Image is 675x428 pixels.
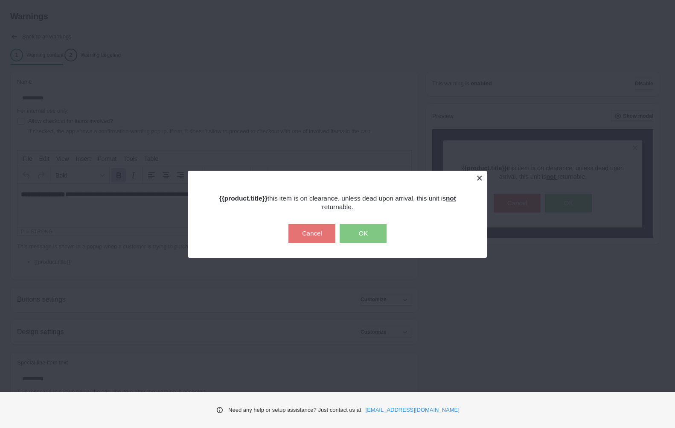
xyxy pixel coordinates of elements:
[203,194,472,211] p: this item is on clearance. unless dead upon arrival, this unit is returnable.
[366,406,460,414] a: [EMAIL_ADDRESS][DOMAIN_NAME]
[3,7,390,15] body: Rich Text Area. Press ALT-0 for help.
[340,224,387,243] button: OK
[219,195,268,202] strong: {{product.title}}
[446,195,456,202] strong: not
[288,224,335,243] button: Cancel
